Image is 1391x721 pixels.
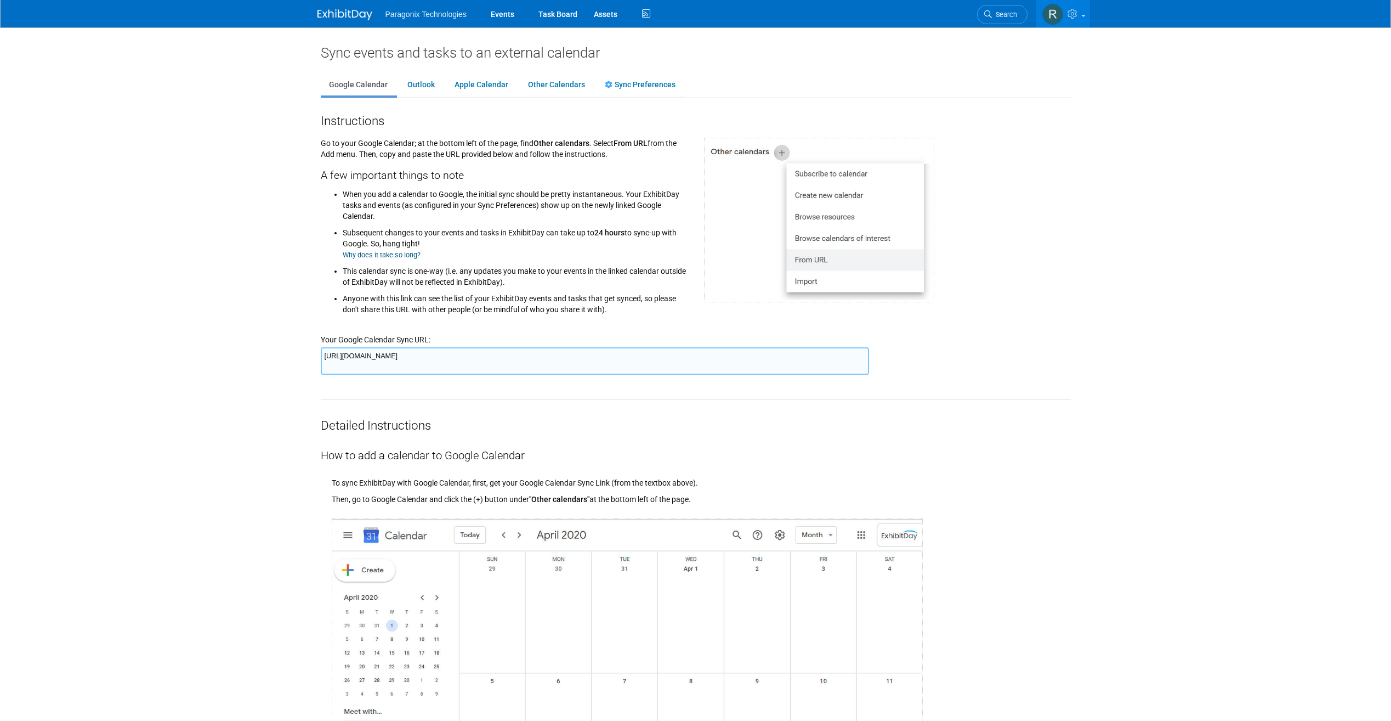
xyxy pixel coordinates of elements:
textarea: [URL][DOMAIN_NAME] [321,347,869,375]
span: 24 hours [594,228,624,237]
img: Rachel Jenkins [1042,4,1063,25]
div: Instructions [321,109,1071,129]
div: To sync ExhibitDay with Google Calendar, first, get your Google Calendar Sync Link (from the text... [332,464,1071,488]
a: Other Calendars [520,75,593,95]
span: "Other calendars" [529,495,589,504]
div: Go to your Google Calendar; at the bottom left of the page, find . Select from the Add menu. Then... [313,129,696,320]
span: Paragonix Technologies [385,10,467,19]
span: Search [992,10,1017,19]
img: Google Calendar screen shot for adding external calendar [704,138,934,302]
div: Sync events and tasks to an external calendar [321,44,1071,61]
div: Then, go to Google Calendar and click the (+) button under at the bottom left of the page. [332,488,1071,505]
a: Search [977,5,1027,24]
li: This calendar sync is one-way (i.e. any updates you make to your events in the linked calendar ou... [343,260,688,288]
a: Apple Calendar [446,75,516,95]
a: Outlook [399,75,443,95]
li: When you add a calendar to Google, the initial sync should be pretty instantaneous. Your ExhibitD... [343,186,688,222]
img: ExhibitDay [317,9,372,20]
div: Detailed Instructions [321,400,1071,434]
a: Sync Preferences [597,75,684,95]
div: Your Google Calendar Sync URL: [321,320,1071,345]
a: Google Calendar [321,75,396,95]
span: From URL [614,139,648,148]
li: Anyone with this link can see the list of your ExhibitDay events and tasks that get synced, so pl... [343,288,688,315]
span: Other calendars [533,139,589,148]
div: A few important things to note [321,160,688,183]
a: Why does it take so long? [343,251,421,259]
li: Subsequent changes to your events and tasks in ExhibitDay can take up to to sync-up with Google. ... [343,222,688,260]
div: How to add a calendar to Google Calendar [321,434,1071,464]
